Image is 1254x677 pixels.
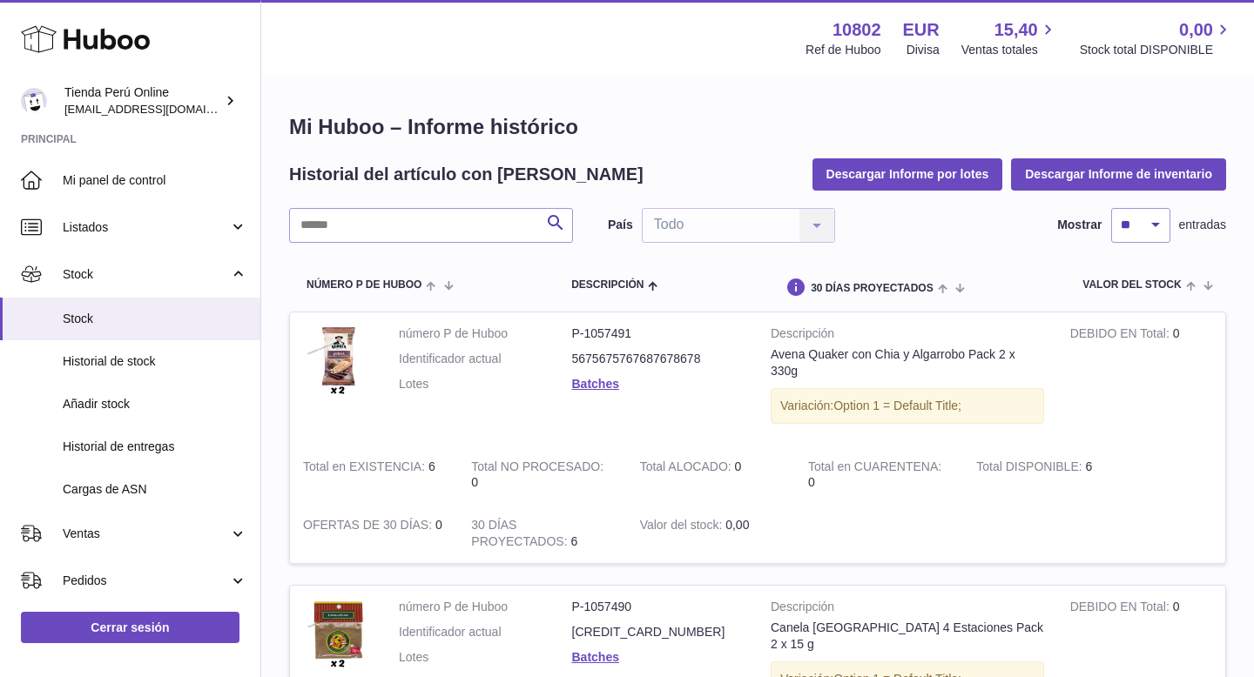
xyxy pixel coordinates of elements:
span: entradas [1179,217,1226,233]
dd: 5675675767687678678 [572,351,745,367]
span: Option 1 = Default Title; [833,399,961,412]
dt: número P de Huboo [399,325,572,342]
dt: Lotes [399,376,572,392]
td: 6 [963,446,1131,505]
a: Cerrar sesión [21,612,239,643]
img: product image [303,599,373,668]
h1: Mi Huboo – Informe histórico [289,113,1226,141]
a: 15,40 Ventas totales [961,18,1058,58]
span: Añadir stock [63,396,247,412]
strong: Total ALOCADO [640,459,735,478]
img: contacto@tiendaperuonline.com [21,88,47,114]
td: 0 [290,504,458,563]
strong: Descripción [771,325,1044,346]
span: Descripción [571,279,644,291]
td: 0 [458,446,626,505]
strong: Descripción [771,599,1044,620]
div: Avena Quaker con Chia y Algarrobo Pack 2 x 330g [771,346,1044,379]
button: Descargar Informe de inventario [1011,158,1226,190]
span: Ventas totales [961,42,1058,58]
dd: [CREDIT_CARD_NUMBER] [572,624,745,640]
span: 0 [808,475,815,489]
span: Ventas [63,526,229,542]
strong: Total en EXISTENCIA [303,459,428,478]
span: Cargas de ASN [63,481,247,498]
strong: OFERTAS DE 30 DÍAS [303,518,435,536]
td: 0 [1057,312,1225,446]
span: Listados [63,219,229,236]
td: 0 [627,446,795,505]
strong: Valor del stock [640,518,726,536]
dd: P-1057490 [572,599,745,615]
strong: DEBIDO EN Total [1070,326,1173,345]
td: 6 [290,446,458,505]
span: 30 DÍAS PROYECTADOS [811,283,933,294]
div: Tienda Perú Online [64,84,221,117]
span: Historial de stock [63,353,247,370]
span: Valor del stock [1082,279,1181,291]
span: 0,00 [1179,18,1213,42]
dd: P-1057491 [572,325,745,342]
strong: Total DISPONIBLE [976,459,1085,478]
label: Mostrar [1057,217,1102,233]
dt: número P de Huboo [399,599,572,615]
span: Stock [63,311,247,327]
a: Batches [572,377,619,391]
strong: 10802 [833,18,881,42]
strong: Total NO PROCESADO [471,459,603,478]
strong: DEBIDO EN Total [1070,600,1173,618]
span: Stock total DISPONIBLE [1080,42,1233,58]
dt: Lotes [399,649,572,666]
button: Descargar Informe por lotes [812,158,1003,190]
span: 15,40 [994,18,1038,42]
span: Mi panel de control [63,172,247,189]
span: Stock [63,266,229,283]
div: Ref de Huboo [806,42,880,58]
h2: Historial del artículo con [PERSON_NAME] [289,163,644,186]
label: País [608,217,633,233]
dt: Identificador actual [399,624,572,640]
td: 6 [458,504,626,563]
span: [EMAIL_ADDRESS][DOMAIN_NAME] [64,102,256,116]
a: Batches [572,650,619,664]
div: Divisa [907,42,940,58]
strong: 30 DÍAS PROYECTADOS [471,518,570,553]
div: Variación: [771,388,1044,424]
div: Canela [GEOGRAPHIC_DATA] 4 Estaciones Pack 2 x 15 g [771,620,1044,653]
span: Pedidos [63,573,229,589]
span: 0,00 [725,518,749,532]
span: número P de Huboo [307,279,421,291]
a: 0,00 Stock total DISPONIBLE [1080,18,1233,58]
strong: EUR [903,18,940,42]
img: product image [303,325,373,395]
span: Historial de entregas [63,439,247,455]
strong: Total en CUARENTENA [808,459,941,478]
dt: Identificador actual [399,351,572,367]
